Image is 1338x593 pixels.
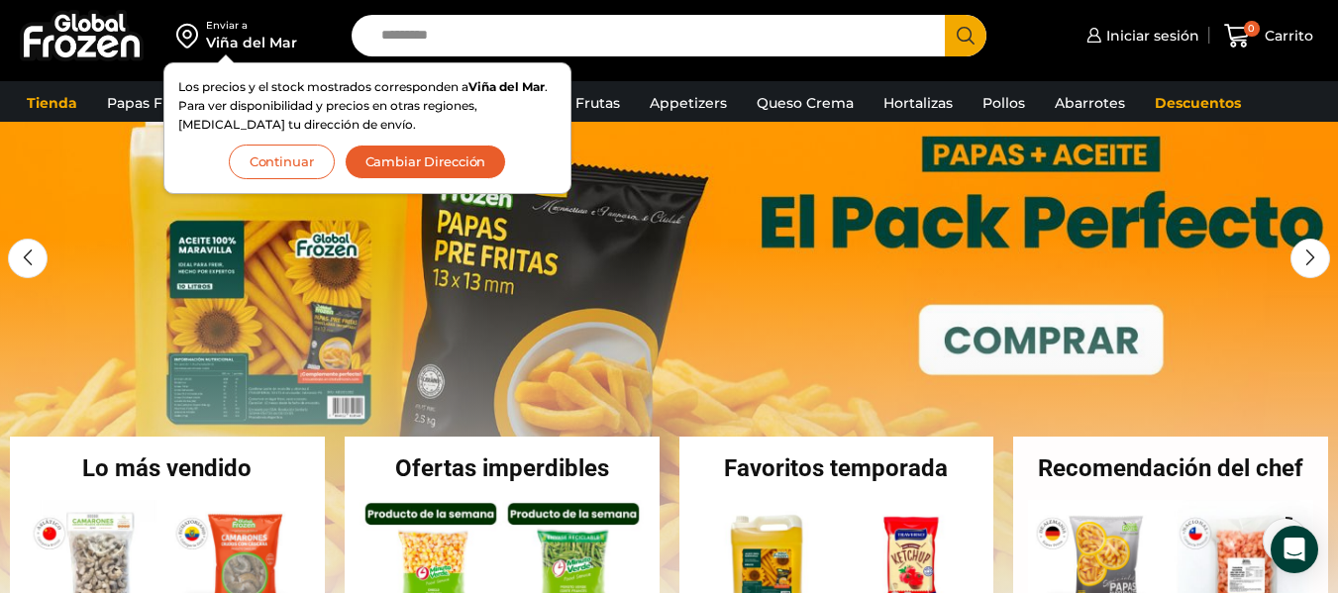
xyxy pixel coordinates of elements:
[640,84,737,122] a: Appetizers
[8,239,48,278] div: Previous slide
[468,79,545,94] strong: Viña del Mar
[747,84,864,122] a: Queso Crema
[1145,84,1251,122] a: Descuentos
[1271,526,1318,573] div: Open Intercom Messenger
[229,145,335,179] button: Continuar
[1045,84,1135,122] a: Abarrotes
[345,145,507,179] button: Cambiar Dirección
[973,84,1035,122] a: Pollos
[10,456,325,480] h2: Lo más vendido
[874,84,963,122] a: Hortalizas
[178,77,557,135] p: Los precios y el stock mostrados corresponden a . Para ver disponibilidad y precios en otras regi...
[1260,26,1313,46] span: Carrito
[345,456,660,480] h2: Ofertas imperdibles
[1219,13,1318,59] a: 0 Carrito
[17,84,87,122] a: Tienda
[1244,21,1260,37] span: 0
[97,84,203,122] a: Papas Fritas
[206,19,297,33] div: Enviar a
[176,19,206,52] img: address-field-icon.svg
[1013,456,1328,480] h2: Recomendación del chef
[1290,239,1330,278] div: Next slide
[206,33,297,52] div: Viña del Mar
[945,15,986,56] button: Search button
[1081,16,1199,55] a: Iniciar sesión
[679,456,994,480] h2: Favoritos temporada
[1101,26,1199,46] span: Iniciar sesión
